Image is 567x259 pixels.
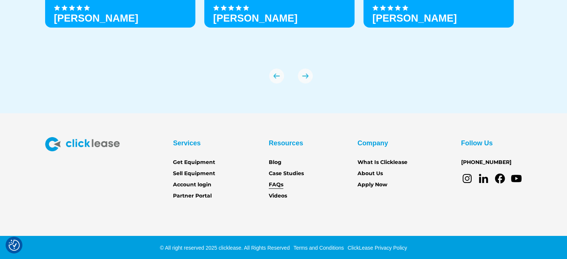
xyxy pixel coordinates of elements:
[62,5,67,11] img: Black star icon
[9,240,20,251] button: Consent Preferences
[269,69,284,83] div: previous slide
[402,5,408,11] img: Black star icon
[269,158,281,167] a: Blog
[243,5,249,11] img: Black star icon
[221,5,227,11] img: Black star icon
[269,192,287,200] a: Videos
[269,181,283,189] a: FAQs
[269,69,284,83] img: arrow Icon
[213,13,298,24] strong: [PERSON_NAME]
[173,158,215,167] a: Get Equipment
[173,170,215,178] a: Sell Equipment
[357,181,387,189] a: Apply Now
[298,69,313,83] img: arrow Icon
[236,5,242,11] img: Black star icon
[173,137,201,149] div: Services
[298,69,313,83] div: next slide
[372,13,457,24] h3: [PERSON_NAME]
[357,137,388,149] div: Company
[45,137,120,151] img: Clicklease logo
[372,5,378,11] img: Black star icon
[173,181,211,189] a: Account login
[84,5,90,11] img: Black star icon
[213,5,219,11] img: Black star icon
[9,240,20,251] img: Revisit consent button
[76,5,82,11] img: Black star icon
[228,5,234,11] img: Black star icon
[461,158,511,167] a: [PHONE_NUMBER]
[69,5,75,11] img: Black star icon
[292,245,344,251] a: Terms and Conditions
[380,5,386,11] img: Black star icon
[173,192,212,200] a: Partner Portal
[269,170,304,178] a: Case Studies
[54,13,139,24] h3: [PERSON_NAME]
[54,5,60,11] img: Black star icon
[269,137,303,149] div: Resources
[395,5,401,11] img: Black star icon
[160,244,290,252] div: © All right reserved 2025 clicklease. All Rights Reserved
[461,137,493,149] div: Follow Us
[346,245,407,251] a: ClickLease Privacy Policy
[357,158,407,167] a: What Is Clicklease
[357,170,383,178] a: About Us
[387,5,393,11] img: Black star icon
